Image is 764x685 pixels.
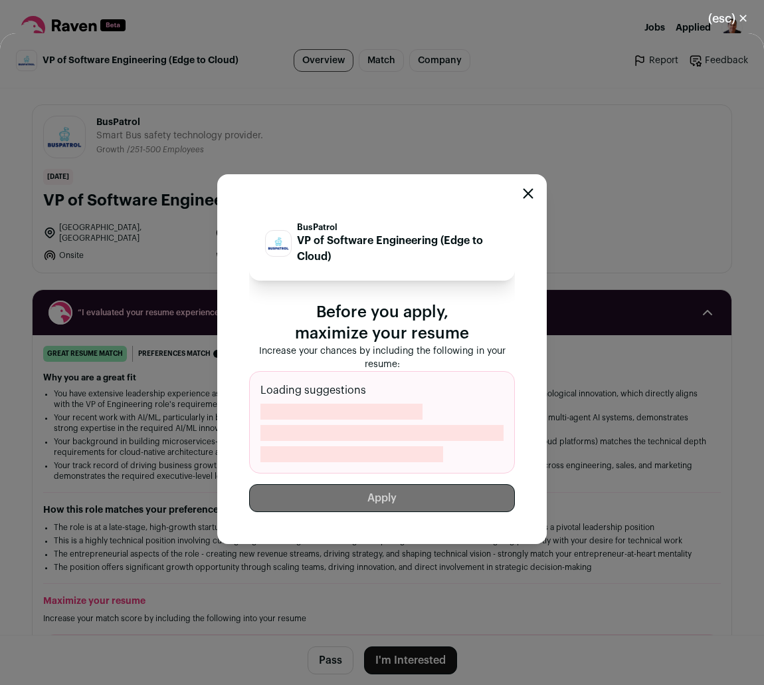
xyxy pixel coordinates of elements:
[297,233,499,265] p: VP of Software Engineering (Edge to Cloud)
[692,4,764,33] button: Close modal
[297,222,499,233] p: BusPatrol
[249,302,515,344] p: Before you apply, maximize your resume
[523,188,533,199] button: Close modal
[249,344,515,371] p: Increase your chances by including the following in your resume:
[249,371,515,474] div: Loading suggestions
[266,235,291,251] img: a203cd1667e6be08c8c7454053d10bb42ecf11a5ef77063db500c833b23a3009.png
